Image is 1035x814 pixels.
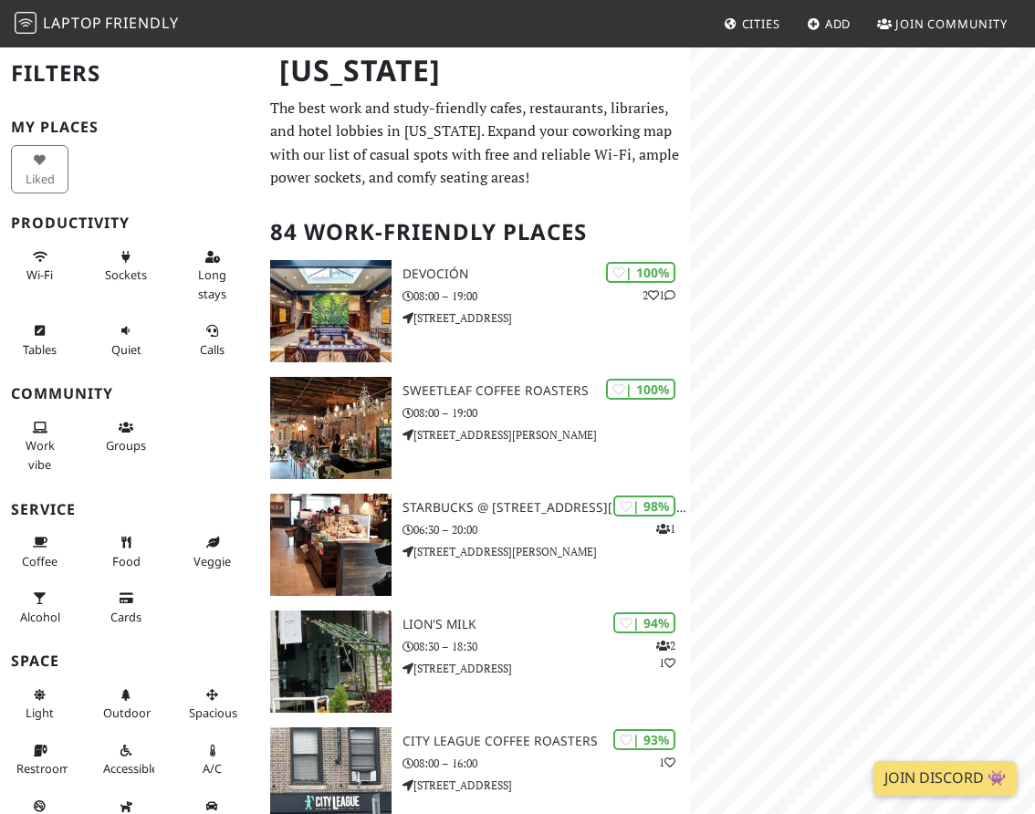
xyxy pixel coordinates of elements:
[402,383,690,399] h3: Sweetleaf Coffee Roasters
[26,266,53,283] span: Stable Wi-Fi
[402,500,690,516] h3: Starbucks @ [STREET_ADDRESS][PERSON_NAME]
[659,754,675,771] p: 1
[402,660,690,677] p: [STREET_ADDRESS]
[103,704,151,721] span: Outdoor area
[402,266,690,282] h3: Devoción
[105,266,147,283] span: Power sockets
[895,16,1008,32] span: Join Community
[402,309,690,327] p: [STREET_ADDRESS]
[402,755,690,772] p: 08:00 – 16:00
[20,609,60,625] span: Alcohol
[11,501,248,518] h3: Service
[110,609,141,625] span: Credit cards
[26,704,54,721] span: Natural light
[402,638,690,655] p: 08:30 – 18:30
[183,527,241,576] button: Veggie
[402,404,690,422] p: 08:00 – 19:00
[606,379,675,400] div: | 100%
[98,680,155,728] button: Outdoor
[606,262,675,283] div: | 100%
[270,377,392,479] img: Sweetleaf Coffee Roasters
[26,437,55,472] span: People working
[643,287,675,304] p: 2 1
[870,7,1015,40] a: Join Community
[112,553,141,569] span: Food
[11,527,68,576] button: Coffee
[11,119,248,136] h3: My Places
[402,426,690,444] p: [STREET_ADDRESS][PERSON_NAME]
[402,287,690,305] p: 08:00 – 19:00
[183,736,241,784] button: A/C
[270,204,680,260] h2: 84 Work-Friendly Places
[103,760,158,777] span: Accessible
[402,543,690,560] p: [STREET_ADDRESS][PERSON_NAME]
[15,12,37,34] img: LaptopFriendly
[98,736,155,784] button: Accessible
[43,13,102,33] span: Laptop
[402,777,690,794] p: [STREET_ADDRESS]
[189,704,237,721] span: Spacious
[656,520,675,537] p: 1
[11,736,68,784] button: Restroom
[402,617,690,632] h3: Lion's Milk
[265,46,687,96] h1: [US_STATE]
[11,46,248,101] h2: Filters
[259,610,691,713] a: Lion's Milk | 94% 21 Lion's Milk 08:30 – 18:30 [STREET_ADDRESS]
[200,341,225,358] span: Video/audio calls
[22,553,57,569] span: Coffee
[11,316,68,364] button: Tables
[825,16,852,32] span: Add
[15,8,179,40] a: LaptopFriendly LaptopFriendly
[98,316,155,364] button: Quiet
[402,521,690,538] p: 06:30 – 20:00
[98,412,155,461] button: Groups
[23,341,57,358] span: Work-friendly tables
[98,527,155,576] button: Food
[16,760,70,777] span: Restroom
[11,385,248,402] h3: Community
[98,242,155,290] button: Sockets
[270,260,392,362] img: Devoción
[259,494,691,596] a: Starbucks @ 815 Hutchinson Riv Pkwy | 98% 1 Starbucks @ [STREET_ADDRESS][PERSON_NAME] 06:30 – 20:...
[105,13,178,33] span: Friendly
[111,341,141,358] span: Quiet
[183,680,241,728] button: Spacious
[613,729,675,750] div: | 93%
[106,437,146,454] span: Group tables
[11,583,68,631] button: Alcohol
[800,7,859,40] a: Add
[203,760,222,777] span: Air conditioned
[270,494,392,596] img: Starbucks @ 815 Hutchinson Riv Pkwy
[183,316,241,364] button: Calls
[402,734,690,749] h3: City League Coffee Roasters
[11,214,248,232] h3: Productivity
[716,7,788,40] a: Cities
[183,242,241,308] button: Long stays
[259,260,691,362] a: Devoción | 100% 21 Devoción 08:00 – 19:00 [STREET_ADDRESS]
[656,637,675,672] p: 2 1
[270,610,392,713] img: Lion's Milk
[11,680,68,728] button: Light
[98,583,155,631] button: Cards
[873,761,1017,796] a: Join Discord 👾
[198,266,226,301] span: Long stays
[270,97,680,190] p: The best work and study-friendly cafes, restaurants, libraries, and hotel lobbies in [US_STATE]. ...
[193,553,231,569] span: Veggie
[613,496,675,517] div: | 98%
[259,377,691,479] a: Sweetleaf Coffee Roasters | 100% Sweetleaf Coffee Roasters 08:00 – 19:00 [STREET_ADDRESS][PERSON_...
[742,16,780,32] span: Cities
[11,242,68,290] button: Wi-Fi
[11,652,248,670] h3: Space
[613,612,675,633] div: | 94%
[11,412,68,479] button: Work vibe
